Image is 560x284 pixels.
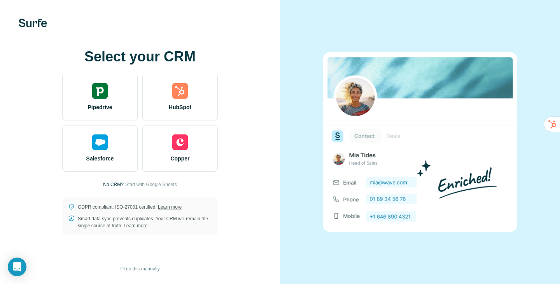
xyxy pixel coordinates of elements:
p: GDPR compliant. ISO-27001 certified. [78,204,182,211]
img: salesforce's logo [92,134,108,150]
a: Learn more [124,223,147,228]
img: copper's logo [172,134,188,150]
div: Open Intercom Messenger [8,258,26,276]
button: I’ll do this manually [115,263,165,275]
span: Pipedrive [87,103,112,111]
a: Learn more [158,204,182,210]
img: hubspot's logo [172,83,188,99]
span: Copper [171,155,190,162]
img: none image [323,52,517,232]
p: No CRM? [103,181,124,188]
p: Smart data sync prevents duplicates. Your CRM will remain the single source of truth. [78,215,212,229]
img: pipedrive's logo [92,83,108,99]
span: Salesforce [86,155,114,162]
span: HubSpot [169,103,191,111]
img: Surfe's logo [19,19,47,27]
span: I’ll do this manually [120,265,159,272]
h1: Select your CRM [62,49,218,64]
button: Start with Google Sheets [125,181,177,188]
